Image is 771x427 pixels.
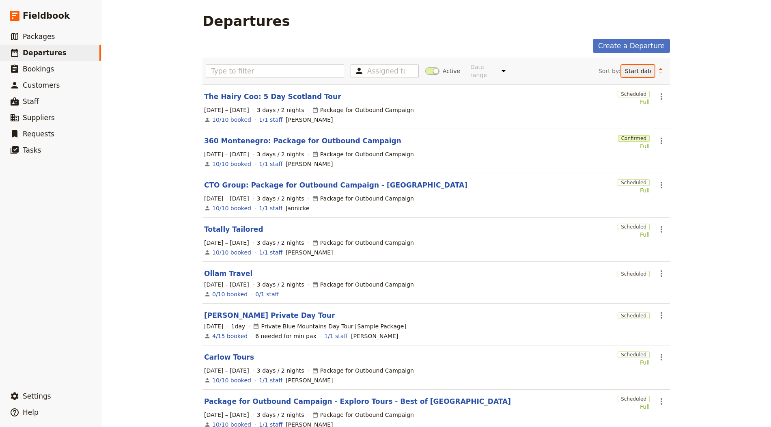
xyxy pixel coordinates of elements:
span: Packages [23,32,55,41]
a: Carlow Tours [204,352,254,362]
span: 3 days / 2 nights [257,150,304,158]
h1: Departures [202,13,290,29]
span: Settings [23,392,51,400]
button: Actions [655,267,668,280]
button: Actions [655,222,668,236]
span: Help [23,408,39,416]
button: Change sort direction [655,65,667,77]
a: 1/1 staff [259,248,282,257]
span: Customers [23,81,60,89]
a: View the bookings for this departure [212,204,251,212]
span: [DATE] – [DATE] [204,280,249,289]
button: Actions [655,350,668,364]
a: View the bookings for this departure [212,116,251,124]
a: [PERSON_NAME] Private Day Tour [204,311,335,320]
span: Active [443,67,460,75]
div: Package for Outbound Campaign [312,367,414,375]
a: 1/1 staff [324,332,348,340]
div: Package for Outbound Campaign [312,239,414,247]
span: 1 day [231,322,246,330]
a: View the bookings for this departure [212,290,248,298]
span: Scheduled [618,396,650,402]
button: Actions [655,134,668,148]
div: Full [618,231,650,239]
span: [DATE] – [DATE] [204,411,249,419]
span: Tasks [23,146,41,154]
a: Ollam Travel [204,269,252,278]
span: [DATE] – [DATE] [204,194,249,203]
button: Actions [655,178,668,192]
a: 1/1 staff [259,116,282,124]
div: Private Blue Mountains Day Tour [Sample Package] [253,322,406,330]
span: Scheduled [618,179,650,186]
div: Full [618,358,650,367]
span: Fieldbook [23,10,70,22]
button: Actions [655,308,668,322]
a: CTO Group: Package for Outbound Campaign - [GEOGRAPHIC_DATA] [204,180,467,190]
div: Full [618,142,650,150]
div: Full [618,98,650,106]
span: Sort by: [599,67,620,75]
input: Assigned to [367,66,405,76]
a: View the bookings for this departure [212,160,251,168]
span: Scheduled [618,313,650,319]
span: Confirmed [618,135,650,142]
a: View the bookings for this departure [212,332,248,340]
span: Clive Paget [286,160,333,168]
a: View the bookings for this departure [212,248,251,257]
span: Silvana [351,332,398,340]
div: Package for Outbound Campaign [312,150,414,158]
a: View the bookings for this departure [212,376,251,384]
input: Type to filter [206,64,344,78]
select: Sort by: [621,65,655,77]
span: Scheduled [618,224,650,230]
button: Actions [655,395,668,408]
a: 360 Montenegro: Package for Outbound Campaign [204,136,401,146]
span: Bookings [23,65,54,73]
span: Jannicke [286,204,309,212]
a: Create a Departure [593,39,670,53]
span: [DATE] [204,322,223,330]
span: [DATE] – [DATE] [204,367,249,375]
span: [DATE] – [DATE] [204,150,249,158]
span: 3 days / 2 nights [257,367,304,375]
span: Scheduled [618,91,650,97]
div: Package for Outbound Campaign [312,194,414,203]
span: 3 days / 2 nights [257,239,304,247]
div: 6 needed for min pax [255,332,317,340]
span: Requests [23,130,54,138]
a: 1/1 staff [259,376,282,384]
span: Suppliers [23,114,55,122]
a: 0/1 staff [255,290,279,298]
span: Clive Paget [286,116,333,124]
span: [DATE] – [DATE] [204,106,249,114]
span: Staff [23,97,39,106]
a: The Hairy Coo: 5 Day Scotland Tour [204,92,341,101]
span: [DATE] – [DATE] [204,239,249,247]
div: Package for Outbound Campaign [312,106,414,114]
button: Actions [655,90,668,104]
span: 3 days / 2 nights [257,411,304,419]
a: 1/1 staff [259,160,282,168]
div: Full [618,403,650,411]
a: Totally Tailored [204,224,263,234]
span: 3 days / 2 nights [257,280,304,289]
div: Full [618,186,650,194]
span: 3 days / 2 nights [257,194,304,203]
span: 3 days / 2 nights [257,106,304,114]
div: Package for Outbound Campaign [312,411,414,419]
span: Departures [23,49,67,57]
span: Scheduled [618,271,650,277]
a: 1/1 staff [259,204,282,212]
a: Package for Outbound Campaign - Exploro Tours - Best of [GEOGRAPHIC_DATA] [204,397,511,406]
span: Scheduled [618,352,650,358]
div: Package for Outbound Campaign [312,280,414,289]
span: Clive Paget [286,376,333,384]
span: Clive Paget [286,248,333,257]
